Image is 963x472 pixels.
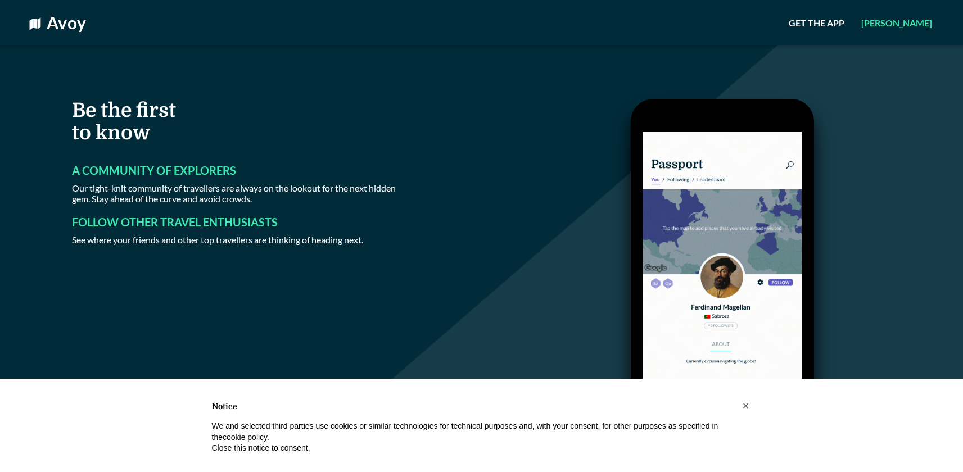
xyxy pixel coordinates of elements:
[28,17,42,31] img: square-logo-100-white.0d111d7af839abe68fd5efc543d01054.svg
[212,443,734,454] p: Close this notice to consent.
[223,433,267,442] a: cookie policy
[743,400,749,412] span: ×
[72,164,236,177] span: A COMMUNITY OF EXPLORERS
[861,17,932,28] span: [PERSON_NAME]
[212,401,734,412] h2: Notice
[789,17,844,28] span: Get the App
[737,397,755,415] button: Close this notice
[212,421,734,443] p: We and selected third parties use cookies or similar technologies for technical purposes and, wit...
[72,183,396,204] span: Our tight-knit community of travellers are always on the lookout for the next hidden gem. Stay ah...
[47,12,86,33] a: Avoy
[72,99,409,144] h3: Be the first to know
[72,215,278,229] span: FOLLOW OTHER TRAVEL ENTHUSIASTS
[72,234,363,245] span: See where your friends and other top travellers are thinking of heading next.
